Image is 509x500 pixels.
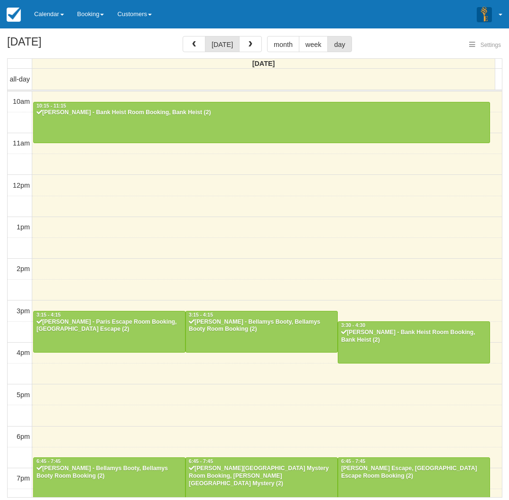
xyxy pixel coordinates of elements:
[463,38,507,52] button: Settings
[189,459,213,464] span: 6:45 - 7:45
[185,457,338,499] a: 6:45 - 7:45[PERSON_NAME][GEOGRAPHIC_DATA] Mystery Room Booking, [PERSON_NAME][GEOGRAPHIC_DATA] My...
[338,457,490,499] a: 6:45 - 7:45[PERSON_NAME] Escape, [GEOGRAPHIC_DATA] Escape Room Booking (2)
[252,60,275,67] span: [DATE]
[36,318,183,334] div: [PERSON_NAME] - Paris Escape Room Booking, [GEOGRAPHIC_DATA] Escape (2)
[17,265,30,273] span: 2pm
[188,318,335,334] div: [PERSON_NAME] - Bellamys Booty, Bellamys Booty Room Booking (2)
[37,459,61,464] span: 6:45 - 7:45
[33,311,185,353] a: 3:15 - 4:15[PERSON_NAME] - Paris Escape Room Booking, [GEOGRAPHIC_DATA] Escape (2)
[341,329,487,344] div: [PERSON_NAME] - Bank Heist Room Booking, Bank Heist (2)
[327,36,352,52] button: day
[189,312,213,318] span: 3:15 - 4:15
[37,312,61,318] span: 3:15 - 4:15
[341,323,365,328] span: 3:30 - 4:30
[13,139,30,147] span: 11am
[341,465,487,480] div: [PERSON_NAME] Escape, [GEOGRAPHIC_DATA] Escape Room Booking (2)
[17,433,30,440] span: 6pm
[299,36,328,52] button: week
[33,457,185,499] a: 6:45 - 7:45[PERSON_NAME] - Bellamys Booty, Bellamys Booty Room Booking (2)
[17,474,30,482] span: 7pm
[7,36,127,54] h2: [DATE]
[17,223,30,231] span: 1pm
[341,459,365,464] span: 6:45 - 7:45
[185,311,338,353] a: 3:15 - 4:15[PERSON_NAME] - Bellamys Booty, Bellamys Booty Room Booking (2)
[10,75,30,83] span: all-day
[17,349,30,356] span: 4pm
[477,7,492,22] img: A3
[17,391,30,399] span: 5pm
[338,321,490,363] a: 3:30 - 4:30[PERSON_NAME] - Bank Heist Room Booking, Bank Heist (2)
[188,465,335,488] div: [PERSON_NAME][GEOGRAPHIC_DATA] Mystery Room Booking, [PERSON_NAME][GEOGRAPHIC_DATA] Mystery (2)
[205,36,240,52] button: [DATE]
[7,8,21,22] img: checkfront-main-nav-mini-logo.png
[36,465,183,480] div: [PERSON_NAME] - Bellamys Booty, Bellamys Booty Room Booking (2)
[33,102,490,144] a: 10:15 - 11:15[PERSON_NAME] - Bank Heist Room Booking, Bank Heist (2)
[17,307,30,315] span: 3pm
[13,182,30,189] span: 12pm
[37,103,66,109] span: 10:15 - 11:15
[267,36,299,52] button: month
[13,98,30,105] span: 10am
[481,42,501,48] span: Settings
[36,109,487,117] div: [PERSON_NAME] - Bank Heist Room Booking, Bank Heist (2)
